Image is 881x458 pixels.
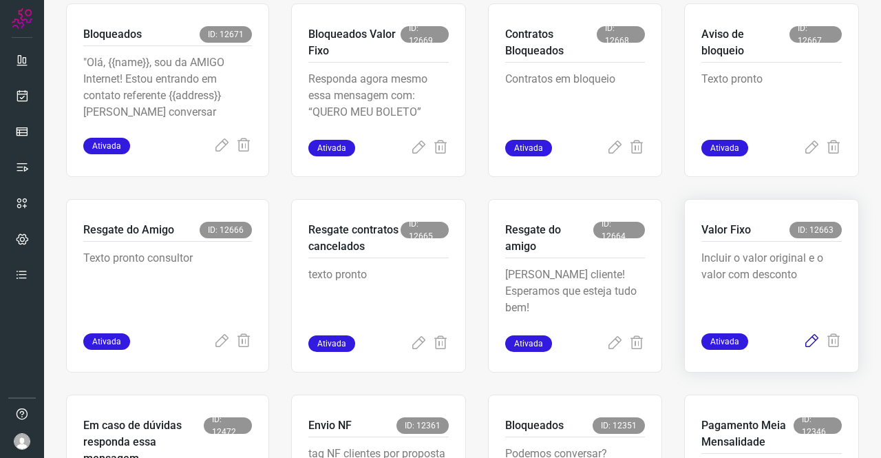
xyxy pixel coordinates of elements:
span: Ativada [83,333,130,350]
p: Responda agora mesmo essa mensagem com: “QUERO MEU BOLETO” [308,71,449,140]
span: ID: 12665 [401,222,449,238]
p: Texto pronto consultor [83,250,252,319]
span: ID: 12663 [789,222,842,238]
p: Valor Fixo [701,222,751,238]
p: "Olá, {{name}}, sou da AMIGO Internet! Estou entrando em contato referente {{address}} [PERSON_NA... [83,54,252,123]
span: ID: 12346 [794,417,842,434]
span: ID: 12669 [401,26,449,43]
span: ID: 12664 [593,222,645,238]
img: avatar-user-boy.jpg [14,433,30,450]
p: Contratos em bloqueio [505,71,646,140]
p: Envio NF [308,417,352,434]
span: ID: 12472 [204,417,252,434]
img: Logo [12,8,32,29]
span: ID: 12666 [200,222,252,238]
span: ID: 12667 [789,26,842,43]
p: Resgate do Amigo [83,222,174,238]
p: texto pronto [308,267,449,335]
span: Ativada [505,335,552,352]
p: Resgate contratos cancelados [308,222,401,255]
p: Resgate do amigo [505,222,593,255]
span: Ativada [701,140,748,156]
p: Bloqueados [83,26,142,43]
span: ID: 12351 [593,417,645,434]
span: Ativada [308,140,355,156]
span: Ativada [308,335,355,352]
span: ID: 12668 [597,26,645,43]
p: Pagamento Meia Mensalidade [701,417,794,450]
span: Ativada [83,138,130,154]
span: Ativada [505,140,552,156]
p: Texto pronto [701,71,842,140]
p: Aviso de bloqueio [701,26,789,59]
p: [PERSON_NAME] cliente! Esperamos que esteja tudo bem! [505,267,646,335]
span: ID: 12671 [200,26,252,43]
span: Ativada [701,333,748,350]
p: Bloqueados Valor Fixo [308,26,401,59]
p: Contratos Bloqueados [505,26,597,59]
p: Bloqueados [505,417,564,434]
span: ID: 12361 [396,417,449,434]
p: Incluir o valor original e o valor com desconto [701,250,842,319]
